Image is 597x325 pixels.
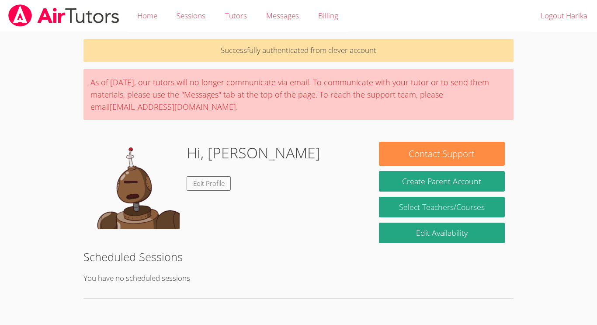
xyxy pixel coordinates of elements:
a: Edit Availability [379,223,505,243]
p: You have no scheduled sessions [83,272,514,285]
span: Messages [266,10,299,21]
p: Successfully authenticated from clever account [83,39,514,62]
a: Select Teachers/Courses [379,197,505,217]
div: As of [DATE], our tutors will no longer communicate via email. To communicate with your tutor or ... [83,69,514,120]
img: default.png [92,142,180,229]
a: Edit Profile [187,176,231,191]
button: Contact Support [379,142,505,166]
img: airtutors_banner-c4298cdbf04f3fff15de1276eac7730deb9818008684d7c2e4769d2f7ddbe033.png [7,4,120,27]
button: Create Parent Account [379,171,505,192]
h2: Scheduled Sessions [83,248,514,265]
h1: Hi, [PERSON_NAME] [187,142,320,164]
